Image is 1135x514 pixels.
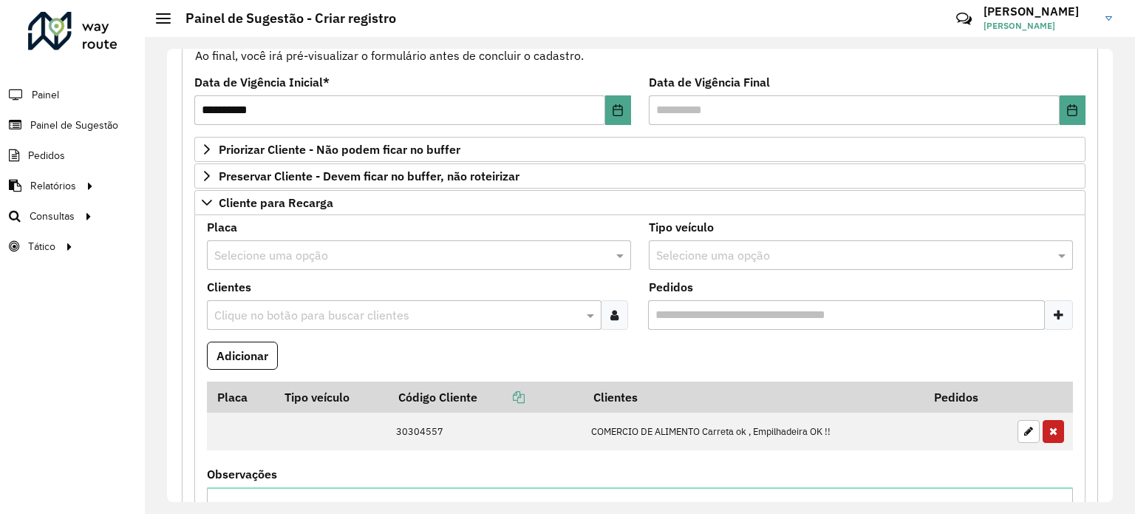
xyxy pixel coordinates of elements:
span: Consultas [30,209,75,224]
label: Data de Vigência Final [649,73,770,91]
td: COMERCIO DE ALIMENTO Carreta ok , Empilhadeira OK !! [584,413,924,451]
th: Código Cliente [388,382,584,413]
button: Choose Date [605,95,631,125]
span: Pedidos [28,148,65,163]
td: 30304557 [388,413,584,451]
span: Preservar Cliente - Devem ficar no buffer, não roteirizar [219,170,519,182]
a: Preservar Cliente - Devem ficar no buffer, não roteirizar [194,163,1085,189]
th: Placa [207,382,274,413]
h3: [PERSON_NAME] [984,4,1094,18]
label: Data de Vigência Inicial [194,73,330,91]
th: Pedidos [924,382,1010,413]
span: Priorizar Cliente - Não podem ficar no buffer [219,143,460,155]
button: Choose Date [1060,95,1085,125]
label: Pedidos [649,278,693,296]
th: Tipo veículo [274,382,388,413]
label: Clientes [207,278,251,296]
span: Tático [28,239,55,254]
a: Priorizar Cliente - Não podem ficar no buffer [194,137,1085,162]
span: Cliente para Recarga [219,197,333,209]
span: Painel de Sugestão [30,118,118,133]
button: Adicionar [207,342,278,370]
span: Relatórios [30,178,76,194]
h2: Painel de Sugestão - Criar registro [171,10,396,27]
a: Copiar [477,390,525,405]
label: Placa [207,218,237,236]
a: Contato Rápido [948,3,980,35]
th: Clientes [584,382,924,413]
span: [PERSON_NAME] [984,19,1094,33]
label: Observações [207,465,277,483]
label: Tipo veículo [649,218,714,236]
a: Cliente para Recarga [194,190,1085,215]
span: Painel [32,87,59,103]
